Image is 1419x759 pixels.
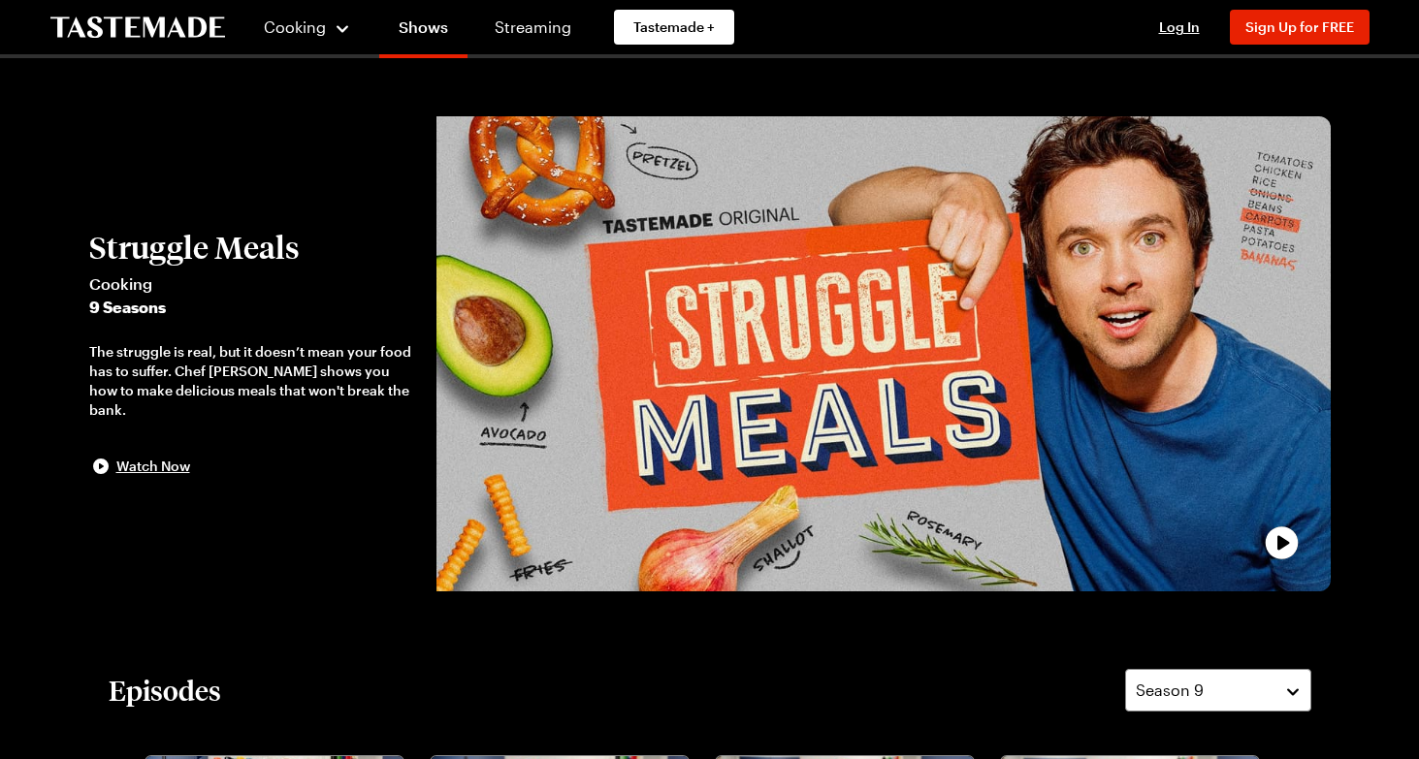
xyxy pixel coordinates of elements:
[633,17,715,37] span: Tastemade +
[89,230,417,478] button: Struggle MealsCooking9 SeasonsThe struggle is real, but it doesn’t mean your food has to suffer. ...
[264,4,352,50] button: Cooking
[436,116,1331,591] img: Struggle Meals
[89,342,417,420] div: The struggle is real, but it doesn’t mean your food has to suffer. Chef [PERSON_NAME] shows you h...
[1141,17,1218,37] button: Log In
[89,296,417,319] span: 9 Seasons
[1159,18,1200,35] span: Log In
[379,4,468,58] a: Shows
[116,457,190,476] span: Watch Now
[109,673,221,708] h2: Episodes
[89,230,417,265] h2: Struggle Meals
[1245,18,1354,35] span: Sign Up for FREE
[1125,669,1311,712] button: Season 9
[1230,10,1370,45] button: Sign Up for FREE
[264,17,326,36] span: Cooking
[614,10,734,45] a: Tastemade +
[436,116,1331,591] button: play trailer
[50,16,225,39] a: To Tastemade Home Page
[89,272,417,296] span: Cooking
[1136,679,1204,702] span: Season 9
